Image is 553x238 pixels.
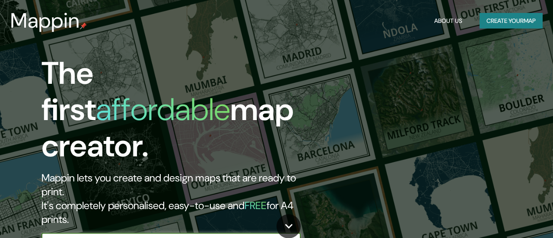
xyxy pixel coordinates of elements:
button: About Us [431,13,466,29]
img: mappin-pin [80,22,87,29]
button: Create yourmap [480,13,543,29]
h1: The first map creator. [41,55,318,171]
h3: Mappin [10,9,80,33]
h5: FREE [245,199,267,212]
h1: affordable [96,89,230,130]
h2: Mappin lets you create and design maps that are ready to print. It's completely personalised, eas... [41,171,318,226]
